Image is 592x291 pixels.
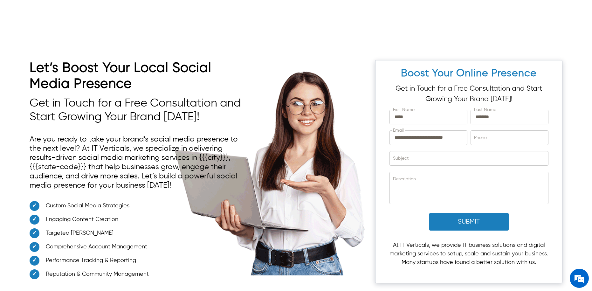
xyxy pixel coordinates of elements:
p: Are you ready to take your brand’s social media presence to the next level? At IT Verticals, we s... [30,132,243,193]
span: Performance Tracking & Reporting [46,256,136,265]
span: Engaging Content Creation [46,215,118,224]
button: Submit [429,213,509,231]
h3: Get in Touch for a Free Consultation and Start Growing Your Brand [DATE]! [30,97,243,124]
h2: Let’s Boost Your Local Social Media Presence [30,60,243,95]
p: At IT Verticals, we provide IT business solutions and digital marketing services to setup, scale ... [389,241,548,267]
span: Custom Social Media Strategies [46,202,129,210]
span: Comprehensive Account Management [46,243,147,251]
p: Get in Touch for a Free Consultation and Start Growing Your Brand [DATE]! [389,84,548,105]
span: Reputation & Community Management [46,270,149,279]
span: Targeted [PERSON_NAME] [46,229,114,238]
h2: Boost Your Online Presence [386,64,552,83]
